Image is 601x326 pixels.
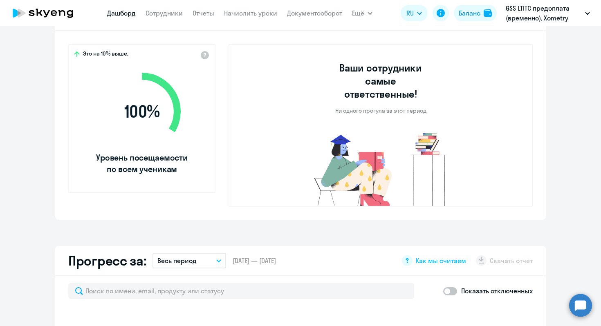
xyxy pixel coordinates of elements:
[352,5,372,21] button: Ещё
[224,9,277,17] a: Начислить уроки
[95,152,189,175] span: Уровень посещаемости по всем ученикам
[461,286,533,296] p: Показать отключенных
[146,9,183,17] a: Сотрудники
[328,61,433,100] h3: Ваши сотрудники самые ответственные!
[68,283,414,299] input: Поиск по имени, email, продукту или статусу
[157,256,197,266] p: Весь период
[454,5,497,21] button: Балансbalance
[287,9,342,17] a: Документооборот
[68,252,146,269] h2: Прогресс за:
[335,107,426,114] p: Ни одного прогула за этот период
[416,256,466,265] span: Как мы считаем
[299,131,463,206] img: no-truants
[506,3,582,23] p: GSS LTITC предоплата (временно), Xometry Europe GmbH
[406,8,414,18] span: RU
[83,50,128,60] span: Это на 10% выше,
[152,253,226,268] button: Весь период
[95,102,189,121] span: 100 %
[233,256,276,265] span: [DATE] — [DATE]
[193,9,214,17] a: Отчеты
[459,8,480,18] div: Баланс
[401,5,428,21] button: RU
[484,9,492,17] img: balance
[107,9,136,17] a: Дашборд
[502,3,594,23] button: GSS LTITC предоплата (временно), Xometry Europe GmbH
[352,8,364,18] span: Ещё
